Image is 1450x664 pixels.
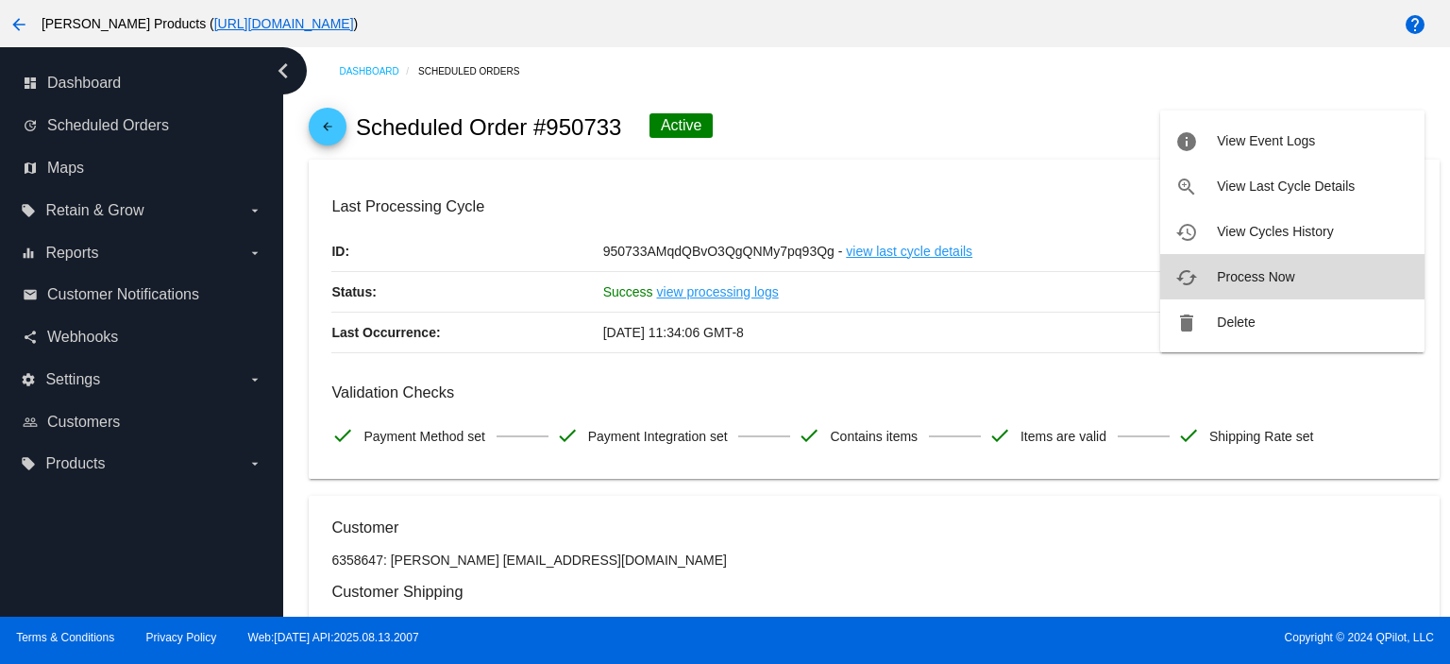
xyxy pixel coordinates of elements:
span: Delete [1217,315,1255,330]
mat-icon: info [1175,130,1198,153]
mat-icon: zoom_in [1175,176,1198,198]
span: Process Now [1217,269,1294,284]
mat-icon: history [1175,221,1198,244]
span: View Last Cycle Details [1217,179,1355,194]
mat-icon: cached [1175,266,1198,289]
mat-icon: delete [1175,312,1198,334]
span: View Cycles History [1217,224,1333,239]
span: View Event Logs [1217,133,1315,148]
